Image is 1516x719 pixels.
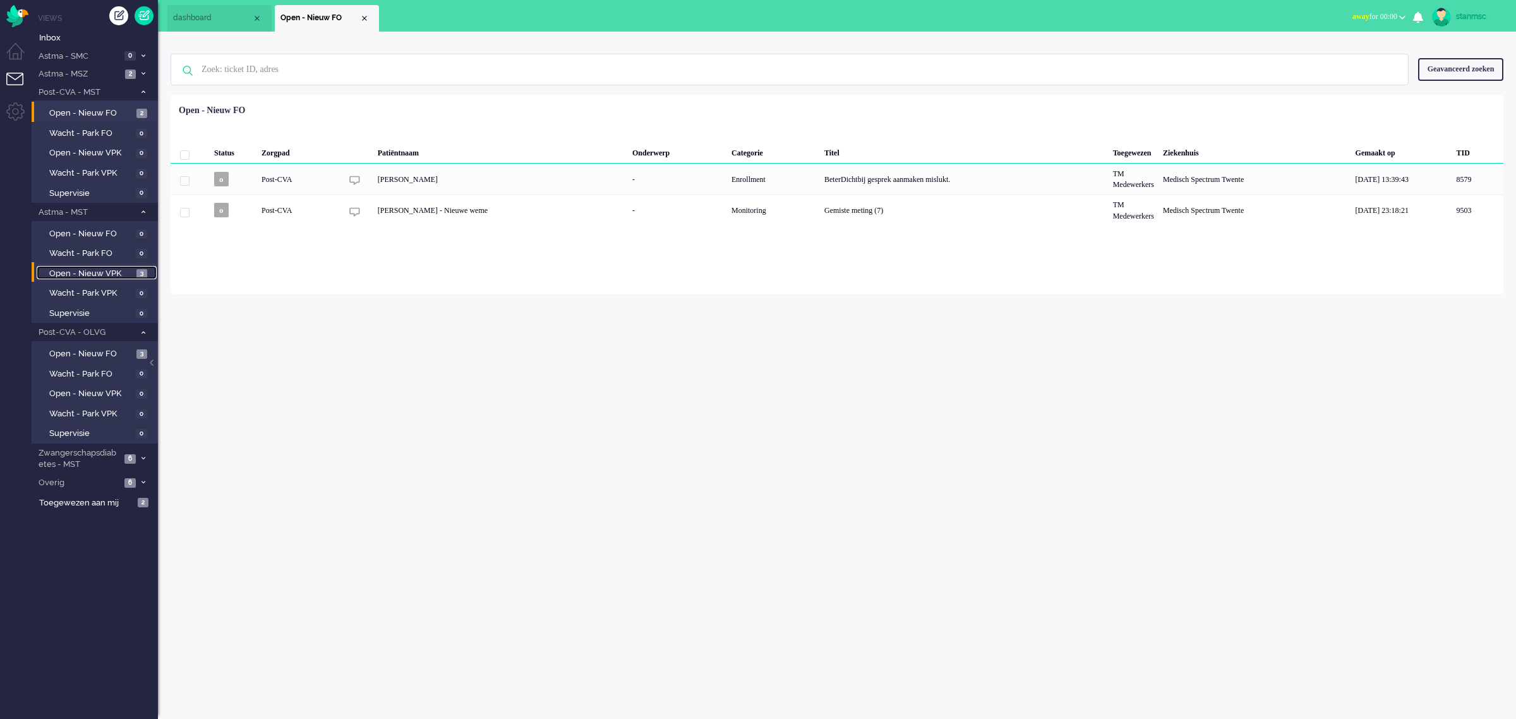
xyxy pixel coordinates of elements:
[6,43,35,71] li: Dashboard menu
[1351,195,1452,226] div: [DATE] 23:18:21
[49,308,133,320] span: Supervisie
[125,69,136,79] span: 2
[171,54,204,87] img: ic-search-icon.svg
[37,306,157,320] a: Supervisie 0
[171,195,1503,226] div: 9503
[136,229,147,239] span: 0
[6,73,35,101] li: Tickets menu
[49,167,133,179] span: Wacht - Park VPK
[1109,138,1158,164] div: Toegewezen
[37,186,157,200] a: Supervisie 0
[124,51,136,61] span: 0
[49,368,133,380] span: Wacht - Park FO
[49,248,133,260] span: Wacht - Park FO
[1109,195,1158,226] div: TM Medewerkers
[628,195,727,226] div: -
[109,6,128,25] div: Creëer ticket
[192,54,1391,85] input: Zoek: ticket ID, adres
[37,266,157,280] a: Open - Nieuw VPK 3
[1351,138,1452,164] div: Gemaakt op
[37,246,157,260] a: Wacht - Park FO 0
[257,195,342,226] div: Post-CVA
[1352,12,1369,21] span: away
[37,366,157,380] a: Wacht - Park FO 0
[37,327,135,339] span: Post-CVA - OLVG
[136,409,147,419] span: 0
[1418,58,1503,80] div: Geavanceerd zoeken
[349,207,360,217] img: ic_chat_grey.svg
[136,169,147,178] span: 0
[214,203,229,217] span: o
[37,126,157,140] a: Wacht - Park FO 0
[136,109,147,118] span: 2
[373,138,628,164] div: Patiëntnaam
[136,269,147,279] span: 3
[37,87,135,99] span: Post-CVA - MST
[628,138,727,164] div: Onderwerp
[171,164,1503,195] div: 8579
[257,138,342,164] div: Zorgpad
[136,249,147,258] span: 0
[49,188,133,200] span: Supervisie
[1351,164,1452,195] div: [DATE] 13:39:43
[359,13,370,23] div: Close tab
[136,389,147,399] span: 0
[37,51,121,63] span: Astma - SMC
[136,148,147,158] span: 0
[37,346,157,360] a: Open - Nieuw FO 3
[37,386,157,400] a: Open - Nieuw VPK 0
[173,13,252,23] span: dashboard
[49,287,133,299] span: Wacht - Park VPK
[49,107,133,119] span: Open - Nieuw FO
[1452,195,1503,226] div: 9503
[37,495,158,509] a: Toegewezen aan mij 2
[373,164,628,195] div: [PERSON_NAME]
[136,129,147,138] span: 0
[124,478,136,488] span: 6
[136,309,147,318] span: 0
[1158,138,1351,164] div: Ziekenhuis
[1345,4,1413,32] li: awayfor 00:00
[1452,164,1503,195] div: 8579
[136,349,147,359] span: 3
[37,30,158,44] a: Inbox
[37,166,157,179] a: Wacht - Park VPK 0
[252,13,262,23] div: Close tab
[49,428,133,440] span: Supervisie
[37,477,121,489] span: Overig
[349,175,360,186] img: ic_chat_grey.svg
[257,164,342,195] div: Post-CVA
[6,102,35,131] li: Admin menu
[727,164,820,195] div: Enrollment
[1429,8,1503,27] a: stanmsc
[138,498,148,507] span: 2
[124,454,136,464] span: 6
[49,388,133,400] span: Open - Nieuw VPK
[820,195,1109,226] div: Gemiste meting (7)
[37,286,157,299] a: Wacht - Park VPK 0
[280,13,359,23] span: Open - Nieuw FO
[39,497,134,509] span: Toegewezen aan mij
[39,32,158,44] span: Inbox
[37,226,157,240] a: Open - Nieuw FO 0
[373,195,628,226] div: [PERSON_NAME] - Nieuwe weme
[214,172,229,186] span: o
[37,106,157,119] a: Open - Nieuw FO 2
[275,5,379,32] li: View
[37,207,135,219] span: Astma - MST
[1456,10,1503,23] div: stanmsc
[1352,12,1397,21] span: for 00:00
[38,13,158,23] li: Views
[49,408,133,420] span: Wacht - Park VPK
[49,128,133,140] span: Wacht - Park FO
[37,447,121,471] span: Zwangerschapsdiabetes - MST
[6,5,28,27] img: flow_omnibird.svg
[136,429,147,438] span: 0
[49,348,133,360] span: Open - Nieuw FO
[179,104,245,117] div: Open - Nieuw FO
[37,68,121,80] span: Astma - MSZ
[49,147,133,159] span: Open - Nieuw VPK
[37,406,157,420] a: Wacht - Park VPK 0
[49,228,133,240] span: Open - Nieuw FO
[1452,138,1503,164] div: TID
